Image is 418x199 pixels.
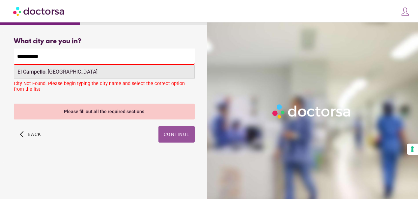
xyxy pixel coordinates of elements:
[14,65,194,79] div: , [GEOGRAPHIC_DATA]
[14,65,195,79] div: Make sure the city you pick is where you need assistance.
[158,126,195,143] button: Continue
[14,38,195,45] div: What city are you in?
[17,69,45,75] strong: El Campello
[17,126,44,143] button: arrow_back_ios Back
[28,132,41,137] span: Back
[164,132,189,137] span: Continue
[13,4,65,18] img: Doctorsa.com
[14,81,195,92] div: City Not Found. Please begin typing the city name and select the correct option from the list
[401,7,410,16] img: icons8-customer-100.png
[14,104,195,119] div: Please fill out all the required sections
[407,144,418,155] button: Your consent preferences for tracking technologies
[270,102,354,121] img: Logo-Doctorsa-trans-White-partial-flat.png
